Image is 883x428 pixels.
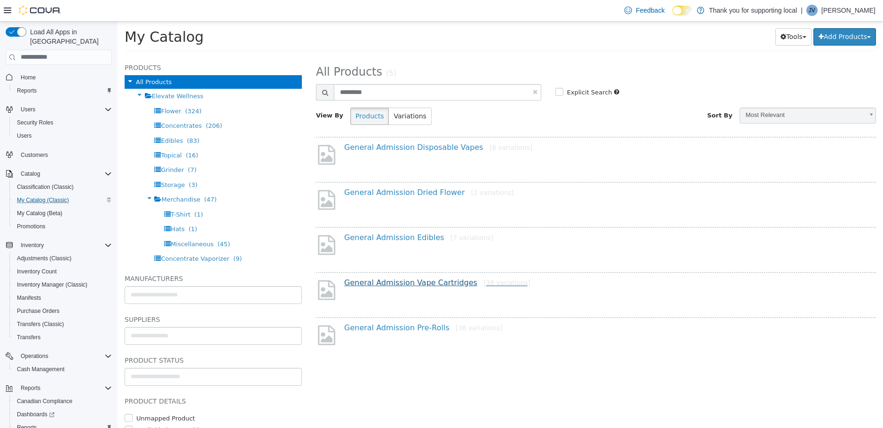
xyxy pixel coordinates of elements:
span: Reports [13,85,112,96]
span: Concentrate Vaporizer [43,233,111,241]
img: Cova [19,6,61,15]
a: Reports [13,85,40,96]
img: missing-image.png [198,122,220,145]
span: Classification (Classic) [13,181,112,193]
span: View By [198,90,226,97]
span: Canadian Compliance [13,396,112,407]
span: My Catalog (Classic) [17,196,69,204]
label: Explicit Search [447,66,495,76]
button: Transfers (Classic) [9,318,116,331]
label: Available by Dropship [16,404,85,413]
label: Unmapped Product [16,392,78,402]
span: All Products [198,44,265,57]
button: My Catalog (Beta) [9,207,116,220]
span: Transfers (Classic) [17,320,64,328]
small: (5) [268,47,279,56]
a: Dashboards [9,408,116,421]
span: Storage [43,160,67,167]
img: missing-image.png [198,257,220,280]
span: (324) [68,86,84,93]
button: My Catalog (Classic) [9,194,116,207]
span: Promotions [17,223,46,230]
button: Security Roles [9,116,116,129]
span: Feedback [636,6,664,15]
span: Sort By [590,90,615,97]
span: Transfers (Classic) [13,319,112,330]
a: General Admission Edibles[7 variations] [227,211,376,220]
span: Miscellaneous [53,219,96,226]
span: (9) [116,233,124,241]
span: All Products [18,57,54,64]
button: Canadian Compliance [9,395,116,408]
button: Users [2,103,116,116]
a: Most Relevant [622,86,758,102]
span: (45) [100,219,113,226]
a: Inventory Manager (Classic) [13,279,91,290]
button: Inventory [17,240,47,251]
input: Dark Mode [672,6,692,16]
span: Merchandise [44,174,83,181]
a: Cash Management [13,364,68,375]
span: Users [17,104,112,115]
span: Topical [43,130,64,137]
span: Concentrates [43,101,84,108]
small: [2 variations] [354,167,396,175]
span: (7) [71,145,79,152]
span: (16) [68,130,81,137]
span: (47) [87,174,99,181]
span: Flower [43,86,63,93]
a: Adjustments (Classic) [13,253,75,264]
button: Promotions [9,220,116,233]
span: Promotions [13,221,112,232]
span: Home [17,71,112,83]
span: Edibles [43,116,65,123]
button: Inventory Count [9,265,116,278]
span: Classification (Classic) [17,183,74,191]
button: Purchase Orders [9,304,116,318]
button: Operations [2,350,116,363]
span: (1) [77,189,85,196]
span: Catalog [17,168,112,179]
span: Most Relevant [623,86,746,101]
a: Transfers [13,332,44,343]
a: Home [17,72,39,83]
button: Manifests [9,291,116,304]
span: Cash Management [13,364,112,375]
span: Security Roles [17,119,53,126]
span: Cash Management [17,366,64,373]
h5: Suppliers [7,292,184,303]
button: Tools [658,7,694,24]
span: My Catalog [7,7,86,23]
button: Products [233,86,271,103]
a: Manifests [13,292,45,303]
h5: Product Details [7,374,184,385]
span: Adjustments (Classic) [17,255,71,262]
span: Inventory Count [13,266,112,277]
span: Elevate Wellness [34,71,86,78]
a: Dashboards [13,409,58,420]
button: Cash Management [9,363,116,376]
a: Inventory Count [13,266,61,277]
p: [PERSON_NAME] [821,5,875,16]
h5: Manufacturers [7,251,184,263]
span: JV [809,5,815,16]
button: Variations [271,86,314,103]
button: Reports [2,381,116,395]
a: Users [13,130,35,141]
span: Transfers [13,332,112,343]
small: [7 variations] [333,212,376,220]
h5: Product Status [7,333,184,344]
span: My Catalog (Classic) [13,195,112,206]
span: Inventory Manager (Classic) [13,279,112,290]
span: Customers [17,149,112,161]
button: Home [2,70,116,84]
span: Dashboards [13,409,112,420]
span: (83) [69,116,82,123]
span: Inventory [21,241,44,249]
div: Joshua Vera [806,5,818,16]
span: Catalog [21,170,40,178]
a: Feedback [621,1,668,20]
a: Classification (Classic) [13,181,78,193]
span: Transfers [17,334,40,341]
span: Hats [53,204,67,211]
